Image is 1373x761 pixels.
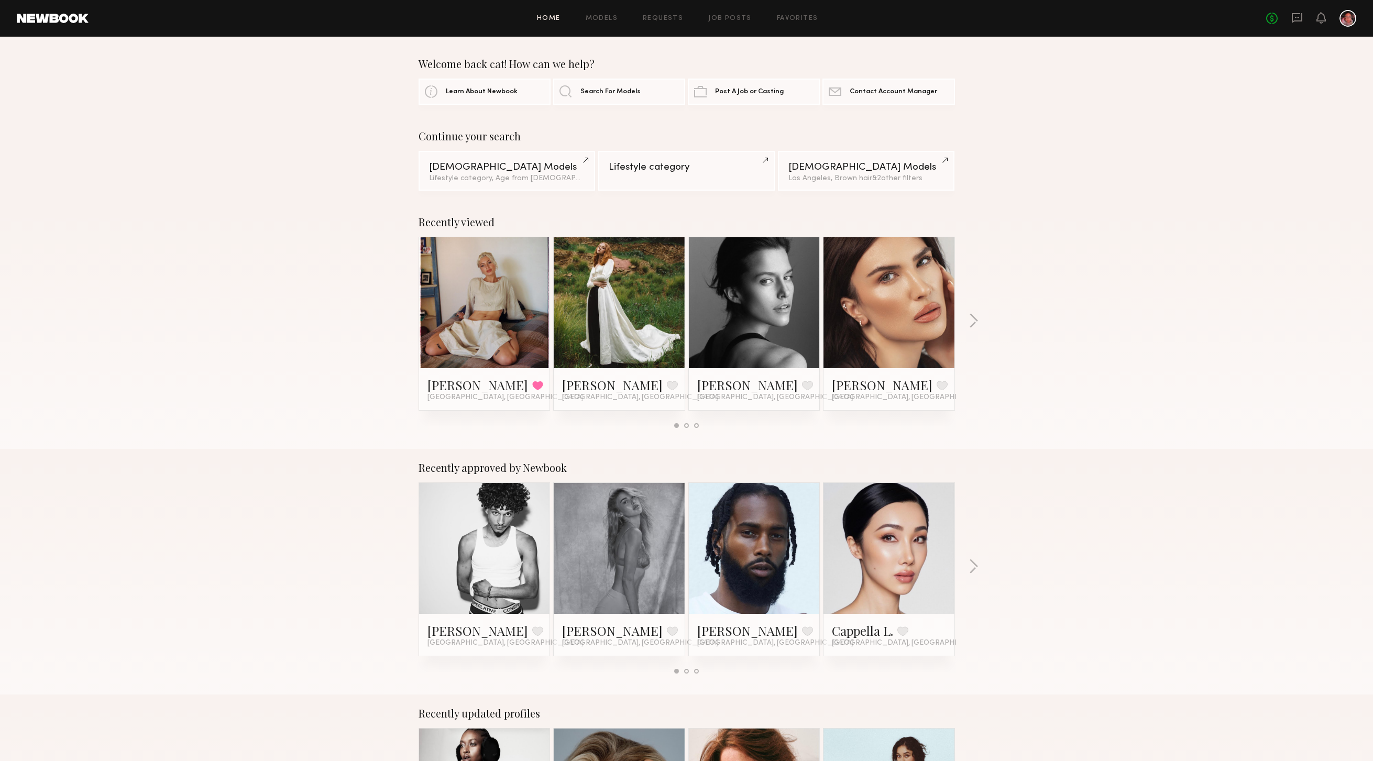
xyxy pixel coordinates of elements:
div: [DEMOGRAPHIC_DATA] Models [429,162,585,172]
a: Job Posts [708,15,752,22]
a: [PERSON_NAME] [562,622,663,639]
div: Welcome back cat! How can we help? [419,58,955,70]
a: [DEMOGRAPHIC_DATA] ModelsLifestyle category, Age from [DEMOGRAPHIC_DATA]. [419,151,595,191]
span: Search For Models [580,89,641,95]
div: Recently updated profiles [419,707,955,720]
a: Favorites [777,15,818,22]
a: [DEMOGRAPHIC_DATA] ModelsLos Angeles, Brown hair&2other filters [778,151,954,191]
a: [PERSON_NAME] [562,377,663,393]
a: [PERSON_NAME] [427,377,528,393]
div: Los Angeles, Brown hair [788,175,944,182]
a: Learn About Newbook [419,79,551,105]
a: [PERSON_NAME] [832,377,932,393]
a: Search For Models [553,79,685,105]
a: [PERSON_NAME] [697,377,798,393]
span: [GEOGRAPHIC_DATA], [GEOGRAPHIC_DATA] [427,639,584,647]
div: Recently approved by Newbook [419,461,955,474]
span: [GEOGRAPHIC_DATA], [GEOGRAPHIC_DATA] [562,393,718,402]
a: Home [537,15,561,22]
a: Contact Account Manager [822,79,954,105]
a: Post A Job or Casting [688,79,820,105]
div: [DEMOGRAPHIC_DATA] Models [788,162,944,172]
div: Lifestyle category, Age from [DEMOGRAPHIC_DATA]. [429,175,585,182]
span: Learn About Newbook [446,89,518,95]
a: Lifestyle category [598,151,775,191]
a: Requests [643,15,683,22]
span: [GEOGRAPHIC_DATA], [GEOGRAPHIC_DATA] [427,393,584,402]
span: [GEOGRAPHIC_DATA], [GEOGRAPHIC_DATA] [697,639,853,647]
span: [GEOGRAPHIC_DATA], [GEOGRAPHIC_DATA] [697,393,853,402]
span: Post A Job or Casting [715,89,784,95]
span: [GEOGRAPHIC_DATA], [GEOGRAPHIC_DATA] [832,639,988,647]
span: [GEOGRAPHIC_DATA], [GEOGRAPHIC_DATA] [832,393,988,402]
a: [PERSON_NAME] [427,622,528,639]
a: Cappella L. [832,622,893,639]
a: [PERSON_NAME] [697,622,798,639]
a: Models [586,15,618,22]
span: Contact Account Manager [850,89,937,95]
span: [GEOGRAPHIC_DATA], [GEOGRAPHIC_DATA] [562,639,718,647]
div: Lifestyle category [609,162,764,172]
span: & 2 other filter s [872,175,922,182]
div: Continue your search [419,130,955,142]
div: Recently viewed [419,216,955,228]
